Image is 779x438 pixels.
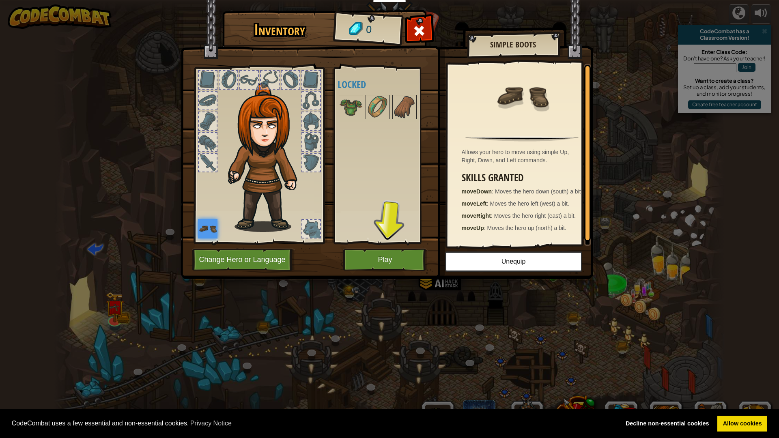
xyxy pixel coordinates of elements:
[491,213,494,219] span: :
[192,249,295,271] button: Change Hero or Language
[465,136,578,142] img: hr.png
[487,225,566,231] span: Moves the hero up (north) a bit.
[462,188,492,195] strong: moveDown
[393,96,416,118] img: portrait.png
[496,70,549,122] img: portrait.png
[189,417,233,429] a: learn more about cookies
[495,188,583,195] span: Moves the hero down (south) a bit.
[462,148,587,164] div: Allows your hero to move using simple Up, Right, Down, and Left commands.
[12,417,614,429] span: CodeCombat uses a few essential and non-essential cookies.
[340,96,362,118] img: portrait.png
[366,96,389,118] img: portrait.png
[487,200,490,207] span: :
[343,249,428,271] button: Play
[224,83,312,232] img: hair_f2.png
[620,416,714,432] a: deny cookies
[228,21,331,39] h1: Inventory
[494,213,576,219] span: Moves the hero right (east) a bit.
[475,40,551,49] h2: Simple Boots
[462,225,484,231] strong: moveUp
[462,200,487,207] strong: moveLeft
[445,251,582,272] button: Unequip
[198,219,217,238] img: portrait.png
[338,79,439,90] h4: Locked
[484,225,487,231] span: :
[717,416,767,432] a: allow cookies
[492,188,495,195] span: :
[462,213,491,219] strong: moveRight
[365,22,372,37] span: 0
[462,172,587,183] h3: Skills Granted
[490,200,569,207] span: Moves the hero left (west) a bit.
